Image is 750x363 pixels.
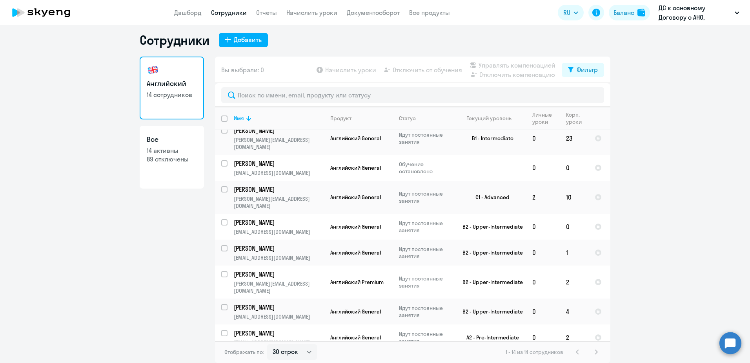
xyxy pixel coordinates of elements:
[560,181,588,214] td: 10
[224,348,264,356] span: Отображать по:
[234,280,324,294] p: [PERSON_NAME][EMAIL_ADDRESS][DOMAIN_NAME]
[234,159,322,168] p: [PERSON_NAME]
[613,8,634,17] div: Баланс
[330,308,381,315] span: Английский General
[330,115,392,122] div: Продукт
[560,299,588,324] td: 4
[330,223,381,230] span: Английский General
[399,190,453,204] p: Идут постоянные занятия
[234,339,324,346] p: [EMAIL_ADDRESS][DOMAIN_NAME]
[234,270,324,279] a: [PERSON_NAME]
[399,115,453,122] div: Статус
[526,214,560,240] td: 0
[234,35,262,44] div: Добавить
[147,146,197,155] p: 14 активны
[399,161,453,175] p: Обучение остановлено
[234,254,324,261] p: [EMAIL_ADDRESS][DOMAIN_NAME]
[330,334,381,341] span: Английский General
[655,3,743,22] button: ДС к основному Договору с АНО, ХАЙДЕЛЬБЕРГЦЕМЕНТ РУС, ООО
[174,9,202,16] a: Дашборд
[560,240,588,266] td: 1
[221,87,604,103] input: Поиск по имени, email, продукту или статусу
[330,194,381,201] span: Английский General
[526,155,560,181] td: 0
[330,279,384,286] span: Английский Premium
[659,3,732,22] p: ДС к основному Договору с АНО, ХАЙДЕЛЬБЕРГЦЕМЕНТ РУС, ООО
[286,9,337,16] a: Начислить уроки
[562,63,604,77] button: Фильтр
[234,185,322,194] p: [PERSON_NAME]
[330,249,381,256] span: Английский General
[330,115,351,122] div: Продукт
[526,299,560,324] td: 0
[234,195,324,209] p: [PERSON_NAME][EMAIL_ADDRESS][DOMAIN_NAME]
[399,131,453,145] p: Идут постоянные занятия
[234,115,244,122] div: Имя
[219,33,268,47] button: Добавить
[560,214,588,240] td: 0
[560,324,588,350] td: 2
[234,126,324,135] a: [PERSON_NAME]
[399,275,453,289] p: Идут постоянные занятия
[211,9,247,16] a: Сотрудники
[234,126,322,135] p: [PERSON_NAME]
[532,111,559,125] div: Личные уроки
[234,218,324,227] a: [PERSON_NAME]
[566,111,583,125] div: Корп. уроки
[256,9,277,16] a: Отчеты
[221,65,264,75] span: Вы выбрали: 0
[234,329,322,337] p: [PERSON_NAME]
[347,9,400,16] a: Документооборот
[526,240,560,266] td: 0
[330,164,381,171] span: Английский General
[526,324,560,350] td: 0
[453,299,526,324] td: B2 - Upper-Intermediate
[147,155,197,163] p: 89 отключены
[234,228,324,235] p: [EMAIL_ADDRESS][DOMAIN_NAME]
[234,136,324,150] p: [PERSON_NAME][EMAIL_ADDRESS][DOMAIN_NAME]
[140,32,209,48] h1: Сотрудники
[399,115,416,122] div: Статус
[399,220,453,234] p: Идут постоянные занятия
[532,111,554,125] div: Личные уроки
[526,122,560,155] td: 0
[577,65,598,74] div: Фильтр
[234,244,324,253] a: [PERSON_NAME]
[399,304,453,319] p: Идут постоянные занятия
[563,8,570,17] span: RU
[330,135,381,142] span: Английский General
[453,122,526,155] td: B1 - Intermediate
[234,218,322,227] p: [PERSON_NAME]
[234,115,324,122] div: Имя
[399,246,453,260] p: Идут постоянные занятия
[147,90,197,99] p: 14 сотрудников
[560,155,588,181] td: 0
[399,330,453,345] p: Идут постоянные занятия
[453,181,526,214] td: C1 - Advanced
[459,115,526,122] div: Текущий уровень
[409,9,450,16] a: Все продукты
[609,5,650,20] button: Балансbalance
[467,115,512,122] div: Текущий уровень
[147,79,197,89] h3: Английский
[234,159,324,168] a: [PERSON_NAME]
[234,313,324,320] p: [EMAIL_ADDRESS][DOMAIN_NAME]
[234,329,324,337] a: [PERSON_NAME]
[234,244,322,253] p: [PERSON_NAME]
[560,122,588,155] td: 23
[453,214,526,240] td: B2 - Upper-Intermediate
[234,303,322,312] p: [PERSON_NAME]
[506,348,563,356] span: 1 - 14 из 14 сотрудников
[234,169,324,176] p: [EMAIL_ADDRESS][DOMAIN_NAME]
[234,303,324,312] a: [PERSON_NAME]
[526,181,560,214] td: 2
[140,57,204,119] a: Английский14 сотрудников
[453,266,526,299] td: B2 - Upper-Intermediate
[566,111,588,125] div: Корп. уроки
[147,64,159,76] img: english
[234,185,324,194] a: [PERSON_NAME]
[637,9,645,16] img: balance
[453,240,526,266] td: B2 - Upper-Intermediate
[234,270,322,279] p: [PERSON_NAME]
